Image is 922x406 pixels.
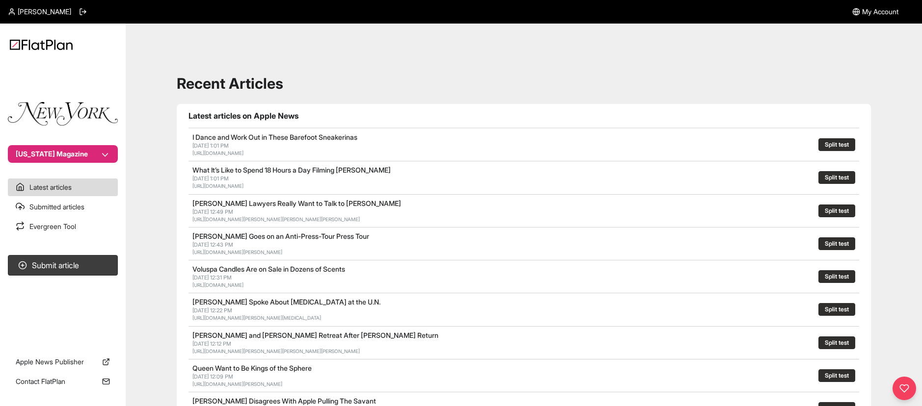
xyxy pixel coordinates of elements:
a: [URL][DOMAIN_NAME] [192,282,244,288]
button: Split test [818,270,855,283]
button: Split test [818,369,855,382]
a: [PERSON_NAME] Goes on an Anti-Press-Tour Press Tour [192,232,369,240]
a: [PERSON_NAME] and [PERSON_NAME] Retreat After [PERSON_NAME] Return [192,331,438,339]
img: Publication Logo [8,102,118,126]
button: Split test [818,171,855,184]
span: [PERSON_NAME] [18,7,71,17]
a: Contact FlatPlan [8,373,118,390]
button: Submit article [8,255,118,276]
span: [DATE] 1:01 PM [192,142,229,149]
a: Latest articles [8,178,118,196]
a: [PERSON_NAME] Disagrees With Apple Pulling The Savant [192,397,376,405]
a: [URL][DOMAIN_NAME][PERSON_NAME] [192,381,282,387]
a: Submitted articles [8,198,118,216]
span: [DATE] 12:12 PM [192,340,231,347]
a: [PERSON_NAME] Lawyers Really Want to Talk to [PERSON_NAME] [192,199,401,207]
a: Evergreen Tool [8,218,118,235]
a: [URL][DOMAIN_NAME][PERSON_NAME][MEDICAL_DATA] [192,315,321,321]
a: [URL][DOMAIN_NAME] [192,183,244,189]
a: Apple News Publisher [8,353,118,371]
span: [DATE] 12:09 PM [192,373,233,380]
button: Split test [818,336,855,349]
a: [URL][DOMAIN_NAME] [192,150,244,156]
span: [DATE] 12:49 PM [192,208,233,215]
a: What It’s Like to Spend 18 Hours a Day Filming [PERSON_NAME] [192,166,391,174]
button: Split test [818,204,855,217]
a: [URL][DOMAIN_NAME][PERSON_NAME][PERSON_NAME][PERSON_NAME] [192,348,360,354]
button: Split test [818,138,855,151]
a: [PERSON_NAME] [8,7,71,17]
img: Logo [10,39,73,50]
a: Voluspa Candles Are on Sale in Dozens of Scents [192,265,345,273]
h1: Recent Articles [177,75,871,92]
span: [DATE] 12:31 PM [192,274,232,281]
span: [DATE] 1:01 PM [192,175,229,182]
button: Split test [818,237,855,250]
button: Split test [818,303,855,316]
a: Queen Want to Be Kings of the Sphere [192,364,312,372]
a: [URL][DOMAIN_NAME][PERSON_NAME] [192,249,282,255]
a: [PERSON_NAME] Spoke About [MEDICAL_DATA] at the U.N. [192,298,380,306]
button: [US_STATE] Magazine [8,145,118,163]
a: I Dance and Work Out in These Barefoot Sneakerinas [192,133,357,141]
h1: Latest articles on Apple News [189,110,859,122]
span: My Account [862,7,898,17]
span: [DATE] 12:22 PM [192,307,232,314]
a: [URL][DOMAIN_NAME][PERSON_NAME][PERSON_NAME][PERSON_NAME] [192,216,360,222]
span: [DATE] 12:43 PM [192,241,233,248]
